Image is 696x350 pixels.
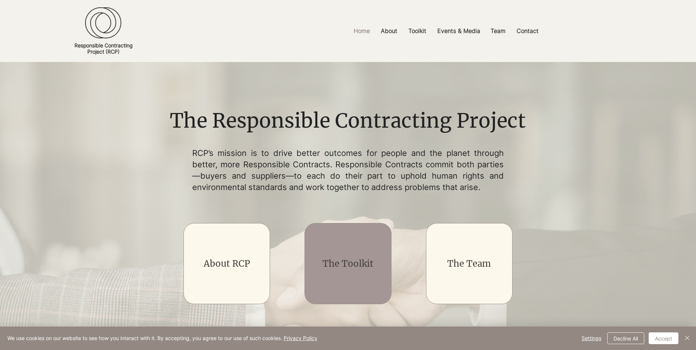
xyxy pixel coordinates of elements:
[649,332,678,344] button: Accept
[447,258,491,269] a: The Team
[323,258,373,269] a: The Toolkit
[164,107,531,135] h1: The Responsible Contracting Project
[683,333,692,342] img: Close
[582,333,601,344] span: Settings
[284,335,317,341] a: Privacy Policy
[348,23,375,39] a: Home
[403,23,432,39] a: Toolkit
[485,23,511,39] a: Team
[204,258,250,269] a: About RCP
[511,23,544,39] a: Contact
[432,23,485,39] a: Events & Media
[192,147,504,193] p: RCP’s mission is to drive better outcomes for people and the planet through better, more Responsi...
[683,332,692,344] button: Close
[74,42,132,55] a: Responsible ContractingProject (RCP)
[607,332,644,344] button: Decline All
[487,23,509,39] p: Team
[513,23,542,39] p: Contact
[375,23,403,39] a: About
[260,23,632,39] nav: Site
[350,23,373,39] p: Home
[405,23,430,39] p: Toolkit
[434,23,484,39] p: Events & Media
[377,23,401,39] p: About
[7,335,317,342] span: We use cookies on our website to see how you interact with it. By accepting, you agree to our use...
